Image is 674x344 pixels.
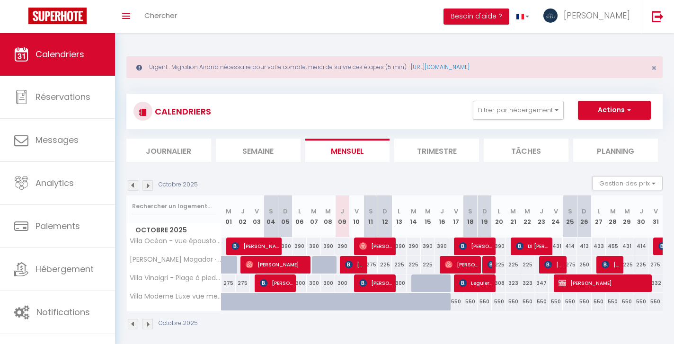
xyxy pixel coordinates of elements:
div: 225 [392,256,406,273]
li: Planning [573,139,658,162]
button: Besoin d'aide ? [443,9,509,25]
span: [PERSON_NAME] [564,9,630,21]
div: 275 [364,256,378,273]
div: 550 [606,293,620,310]
abbr: M [510,207,516,216]
div: 275 [648,256,663,273]
span: [PERSON_NAME] [459,237,492,255]
abbr: J [340,207,344,216]
div: 550 [563,293,577,310]
div: 550 [506,293,520,310]
span: Notifications [36,306,90,318]
div: 550 [463,293,478,310]
li: Trimestre [394,139,479,162]
div: 431 [620,238,634,255]
div: 225 [378,256,392,273]
abbr: V [554,207,558,216]
abbr: D [283,207,288,216]
abbr: J [241,207,245,216]
li: Tâches [484,139,568,162]
th: 22 [520,195,534,238]
div: 275 [222,274,236,292]
div: 225 [421,256,435,273]
h3: CALENDRIERS [152,101,211,122]
th: 04 [264,195,278,238]
span: [PERSON_NAME] [345,256,364,273]
th: 05 [278,195,293,238]
th: 02 [236,195,250,238]
div: 390 [335,238,349,255]
div: 550 [520,293,534,310]
div: 332 [648,274,663,292]
abbr: D [382,207,387,216]
abbr: S [568,207,572,216]
abbr: D [482,207,487,216]
abbr: V [255,207,259,216]
span: [PERSON_NAME] [359,274,392,292]
span: [PERSON_NAME] [246,256,307,273]
span: × [651,62,656,74]
th: 30 [634,195,648,238]
div: 550 [620,293,634,310]
th: 21 [506,195,520,238]
th: 06 [293,195,307,238]
button: Filtrer par hébergement [473,101,564,120]
abbr: L [597,207,600,216]
div: 225 [407,256,421,273]
abbr: L [398,207,400,216]
div: 414 [563,238,577,255]
abbr: J [440,207,444,216]
span: Leguier Laetitia [459,274,492,292]
div: 390 [321,238,335,255]
span: DI [PERSON_NAME] [516,237,549,255]
abbr: S [468,207,472,216]
div: 550 [478,293,492,310]
span: [PERSON_NAME] [231,237,279,255]
p: Octobre 2025 [159,180,198,189]
li: Semaine [216,139,301,162]
abbr: M [425,207,431,216]
div: 225 [634,256,648,273]
th: 12 [378,195,392,238]
div: 323 [506,274,520,292]
div: 414 [634,238,648,255]
li: Journalier [126,139,211,162]
th: 31 [648,195,663,238]
div: 250 [577,256,591,273]
span: [PERSON_NAME] [359,237,392,255]
div: 308 [492,274,506,292]
div: 300 [293,274,307,292]
abbr: L [298,207,301,216]
div: 300 [335,274,349,292]
th: 13 [392,195,406,238]
div: 550 [577,293,591,310]
span: Paiements [35,220,80,232]
abbr: S [369,207,373,216]
div: 225 [492,256,506,273]
span: [PERSON_NAME] [260,274,293,292]
span: Analytics [35,177,74,189]
div: 275 [563,256,577,273]
div: 550 [449,293,463,310]
th: 17 [449,195,463,238]
th: 27 [592,195,606,238]
img: ... [543,9,558,23]
input: Rechercher un logement... [132,198,216,215]
span: Villa Vinaigri - Plage à pieds 👣 [128,274,223,282]
abbr: S [269,207,273,216]
abbr: J [540,207,543,216]
span: Chercher [144,10,177,20]
div: 550 [492,293,506,310]
p: Octobre 2025 [159,319,198,328]
div: 550 [634,293,648,310]
abbr: M [610,207,616,216]
th: 28 [606,195,620,238]
abbr: M [524,207,530,216]
th: 29 [620,195,634,238]
th: 14 [407,195,421,238]
abbr: D [582,207,586,216]
div: 390 [492,238,506,255]
span: [PERSON_NAME] Mogador · [PERSON_NAME] Mogador 5 Suites spacieuses - petit déj [128,256,223,263]
span: [PERSON_NAME] [544,256,563,273]
span: Réservations [35,91,90,103]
